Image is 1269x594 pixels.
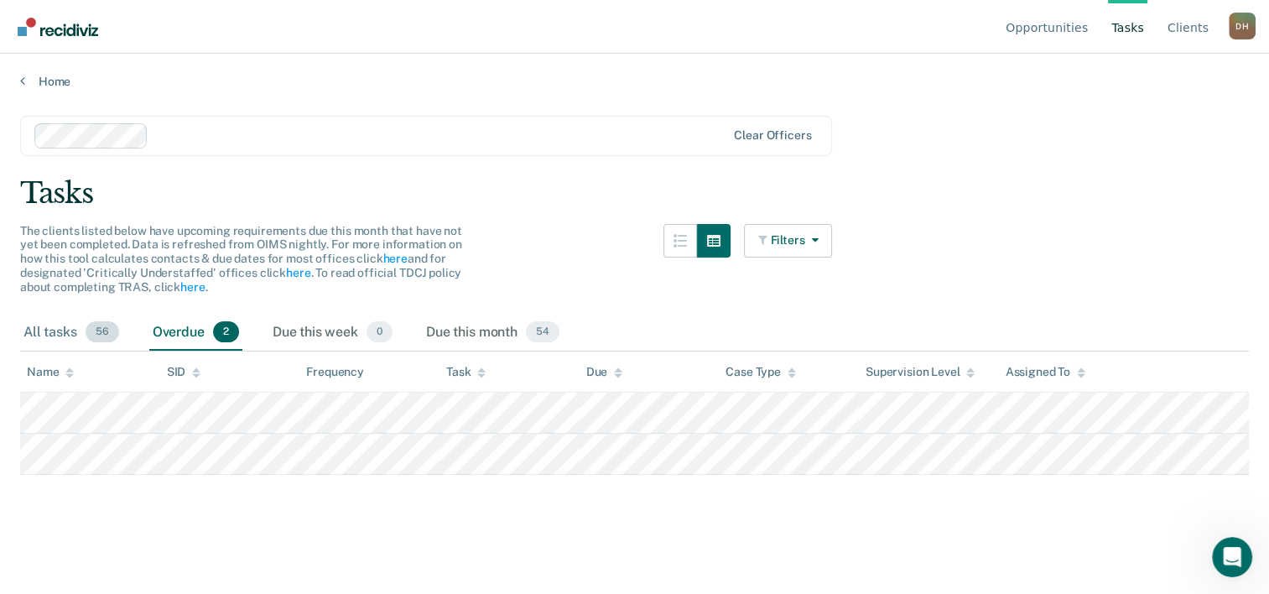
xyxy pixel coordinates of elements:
span: 56 [86,321,119,343]
a: here [382,252,407,265]
span: 0 [367,321,393,343]
div: Assigned To [1005,365,1084,379]
div: Due [586,365,623,379]
iframe: Intercom live chat [1212,537,1252,577]
span: 54 [526,321,559,343]
div: Clear officers [734,128,811,143]
div: Overdue2 [149,315,242,352]
span: The clients listed below have upcoming requirements due this month that have not yet been complet... [20,224,462,294]
div: All tasks56 [20,315,122,352]
span: 2 [213,321,239,343]
div: Case Type [726,365,796,379]
img: Recidiviz [18,18,98,36]
div: Tasks [20,176,1249,211]
div: Supervision Level [866,365,975,379]
div: Name [27,365,74,379]
div: Due this week0 [269,315,396,352]
button: Filters [744,224,833,258]
div: D H [1229,13,1256,39]
div: Due this month54 [423,315,563,352]
div: Frequency [306,365,364,379]
a: here [180,280,205,294]
a: here [286,266,310,279]
div: SID [167,365,201,379]
button: Profile dropdown button [1229,13,1256,39]
div: Task [446,365,486,379]
a: Home [20,74,1249,89]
